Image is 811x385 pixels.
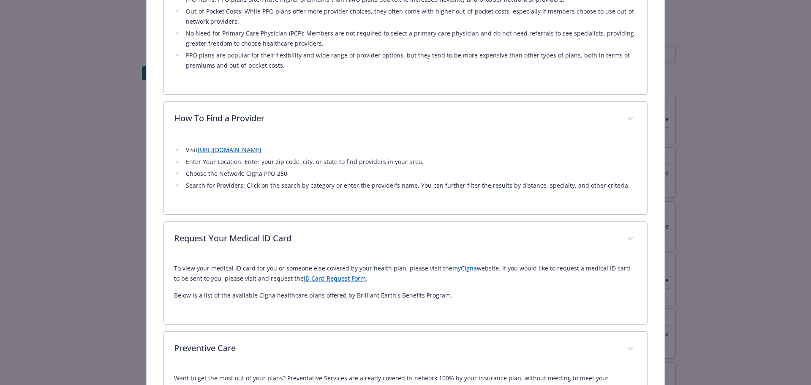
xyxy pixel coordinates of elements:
a: myCigna [452,264,477,272]
div: How To Find a Provider [164,137,648,214]
li: PPO plans are popular for their flexibility and wide range of provider options, but they tend to ... [183,50,637,71]
li: Search for Providers: Click on the search by category or enter the provider's name. You can furth... [183,180,637,191]
li: Out-of-Pocket Costs: While PPO plans offer more provider choices, they often come with higher out... [183,6,637,27]
a: [URL][DOMAIN_NAME] [198,146,261,154]
li: Enter Your Location: Enter your zip code, city, or state to find providers in your area. [183,157,637,167]
div: Request Your Medical ID Card [164,222,648,257]
li: Choose the Network: Cigna PPO 250 [183,169,637,179]
p: How To Find a Provider [174,112,617,125]
li: No Need for Primary Care Physician (PCP): Members are not required to select a primary care physi... [183,28,637,49]
p: To view your medical ID card for you or someone else covered by your health plan, please visit th... [174,263,637,284]
li: Visit [183,145,637,155]
div: How To Find a Provider [164,102,648,137]
p: Below is a list of the available Cigna healthcare plans offered by Brilliant Earth's Benefits Pro... [174,290,637,300]
p: Request Your Medical ID Card [174,232,617,245]
div: Preventive Care [164,332,648,366]
div: Request Your Medical ID Card [164,257,648,324]
a: ID Card Request Form [304,274,366,282]
p: Preventive Care [174,342,617,355]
